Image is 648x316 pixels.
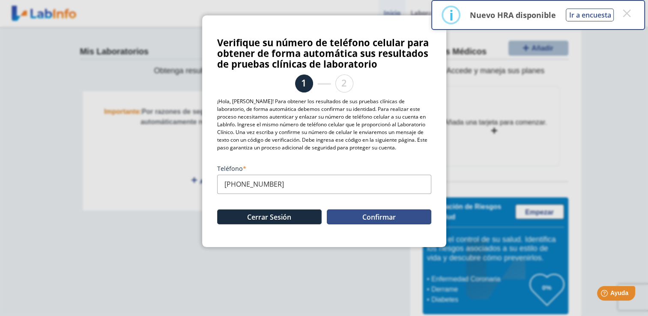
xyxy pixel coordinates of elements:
[217,37,431,69] h3: Verifique su número de teléfono celular para obtener de forma automática sus resultados de prueba...
[217,164,431,173] label: Teléfono
[217,175,431,194] input: (000) 000-0000
[572,283,639,307] iframe: Help widget launcher
[566,9,614,21] button: Ir a encuesta
[449,7,453,23] div: i
[217,209,322,224] button: Cerrar Sesión
[619,6,634,21] button: Close this dialog
[217,98,431,152] p: ¡Hola, [PERSON_NAME]! Para obtener los resultados de sus pruebas clínicas de laboratorio, de form...
[327,209,431,224] button: Confirmar
[295,75,313,92] li: 1
[469,10,555,20] p: Nuevo HRA disponible
[335,75,353,92] li: 2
